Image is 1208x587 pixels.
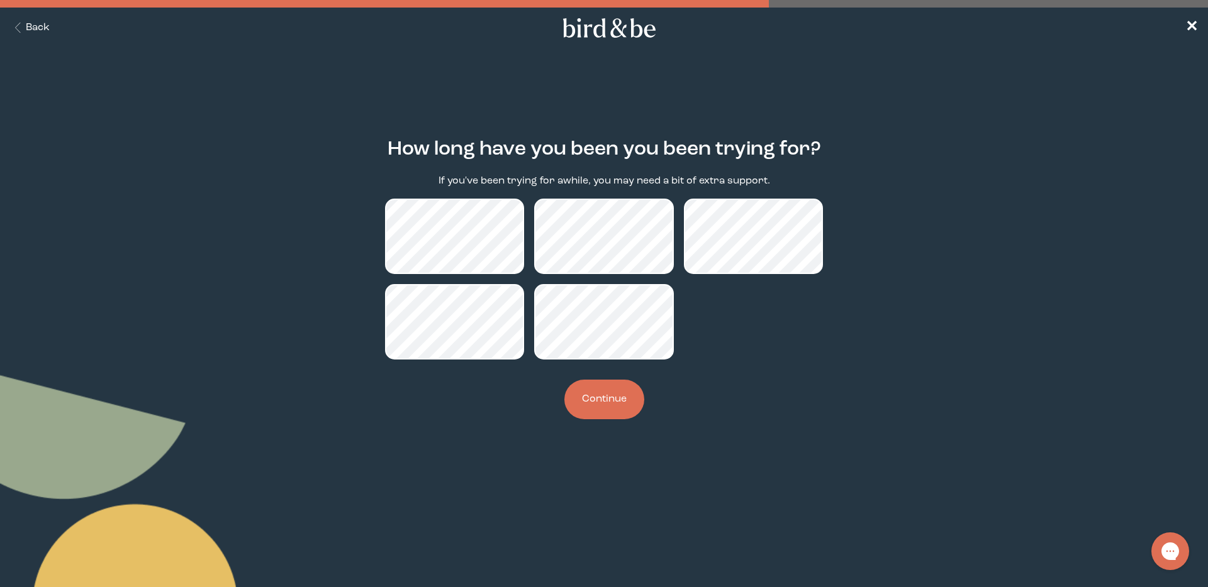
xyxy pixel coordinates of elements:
h2: How long have you been you been trying for? [388,135,821,164]
button: Continue [564,380,644,419]
p: If you've been trying for awhile, you may need a bit of extra support. [439,174,770,189]
iframe: Gorgias live chat messenger [1145,528,1195,574]
a: ✕ [1185,17,1198,39]
button: Back Button [10,21,50,35]
span: ✕ [1185,20,1198,35]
